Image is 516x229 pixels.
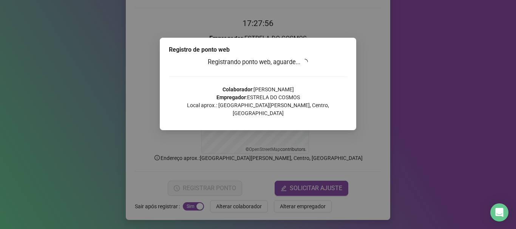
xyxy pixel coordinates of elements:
h3: Registrando ponto web, aguarde... [169,57,347,67]
span: loading [301,58,309,66]
strong: Empregador [216,94,246,100]
div: Registro de ponto web [169,45,347,54]
strong: Colaborador [222,86,252,92]
div: Open Intercom Messenger [490,203,508,221]
p: : [PERSON_NAME] : ESTRELA DO COSMOS Local aprox.: [GEOGRAPHIC_DATA][PERSON_NAME], Centro, [GEOGRA... [169,86,347,117]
